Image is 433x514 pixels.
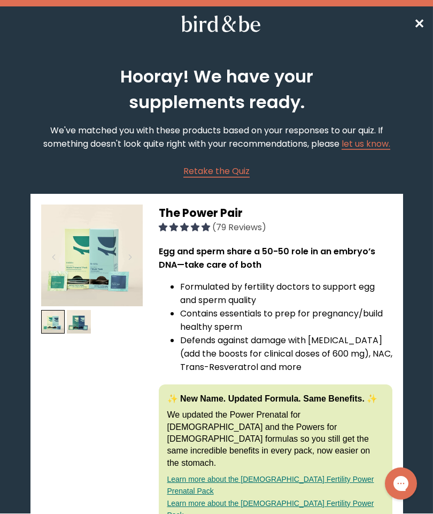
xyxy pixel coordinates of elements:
a: Learn more about the [DEMOGRAPHIC_DATA] Fertility Power Prenatal Pack [167,475,374,495]
li: Contains essentials to prep for pregnancy/build healthy sperm [180,307,392,334]
p: We've matched you with these products based on your responses to our quiz. If something doesn't l... [30,124,403,150]
span: (79 Reviews) [212,221,266,233]
span: 4.92 stars [159,221,212,233]
span: ✕ [414,15,424,33]
img: thumbnail image [41,205,143,306]
img: thumbnail image [41,310,65,334]
a: ✕ [414,14,424,33]
strong: ✨ New Name. Updated Formula. Same Benefits. ✨ [167,394,378,403]
li: Defends against damage with [MEDICAL_DATA] (add the boosts for clinical doses of 600 mg), NAC, Tr... [180,334,392,374]
li: Formulated by fertility doctors to support egg and sperm quality [180,280,392,307]
iframe: Gorgias live chat messenger [380,464,422,503]
strong: Egg and sperm share a 50-50 role in an embryo’s DNA—take care of both [159,245,375,271]
img: thumbnail image [67,310,91,334]
a: let us know. [342,138,390,150]
span: The Power Pair [159,205,243,221]
h2: Hooray! We have your supplements ready. [105,64,328,115]
span: Retake the Quiz [183,165,250,177]
a: Retake the Quiz [183,164,250,178]
p: We updated the Power Prenatal for [DEMOGRAPHIC_DATA] and the Powers for [DEMOGRAPHIC_DATA] formul... [167,409,384,469]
